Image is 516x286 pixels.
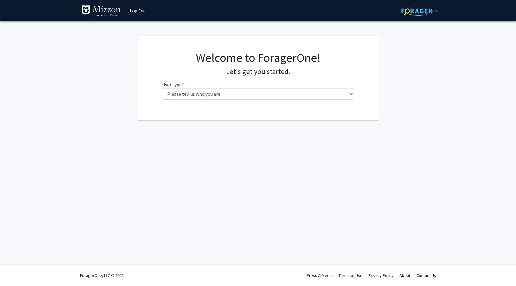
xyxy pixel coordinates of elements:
[416,273,436,278] a: Contact Us
[307,273,333,278] a: Press & Media
[339,273,362,278] a: Terms of Use
[162,50,354,65] h1: Welcome to ForagerOne!
[368,273,393,278] a: Privacy Policy
[162,67,354,76] h4: Let's get you started.
[162,81,183,88] label: User type
[401,6,439,16] img: ForagerOne Logo
[400,273,410,278] a: About
[81,5,121,17] img: University of Missouri Logo
[5,259,26,281] iframe: Chat
[80,265,124,286] div: ForagerOne, LLC © 2025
